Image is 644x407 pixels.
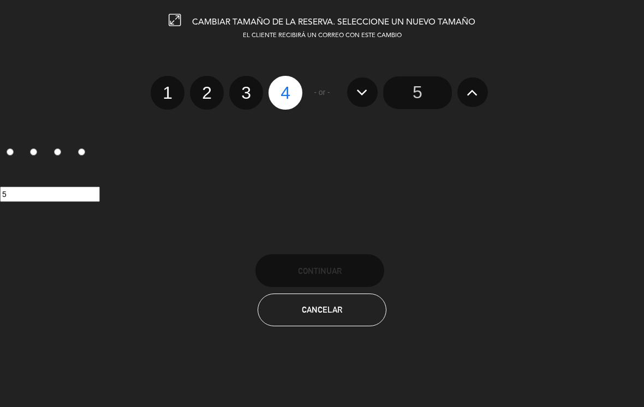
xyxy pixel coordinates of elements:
[229,76,263,110] label: 3
[151,76,184,110] label: 1
[78,148,85,155] input: 4
[298,266,342,276] span: Continuar
[30,148,37,155] input: 2
[24,144,48,163] label: 2
[190,76,224,110] label: 2
[302,305,342,314] span: Cancelar
[48,144,72,163] label: 3
[258,294,386,326] button: Cancelar
[192,18,475,27] span: CAMBIAR TAMAÑO DE LA RESERVA. SELECCIONE UN NUEVO TAMAÑO
[255,254,384,287] button: Continuar
[7,148,14,155] input: 1
[314,86,330,99] span: - or -
[269,76,302,110] label: 4
[71,144,96,163] label: 4
[54,148,61,155] input: 3
[243,33,402,39] span: EL CLIENTE RECIBIRÁ UN CORREO CON ESTE CAMBIO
